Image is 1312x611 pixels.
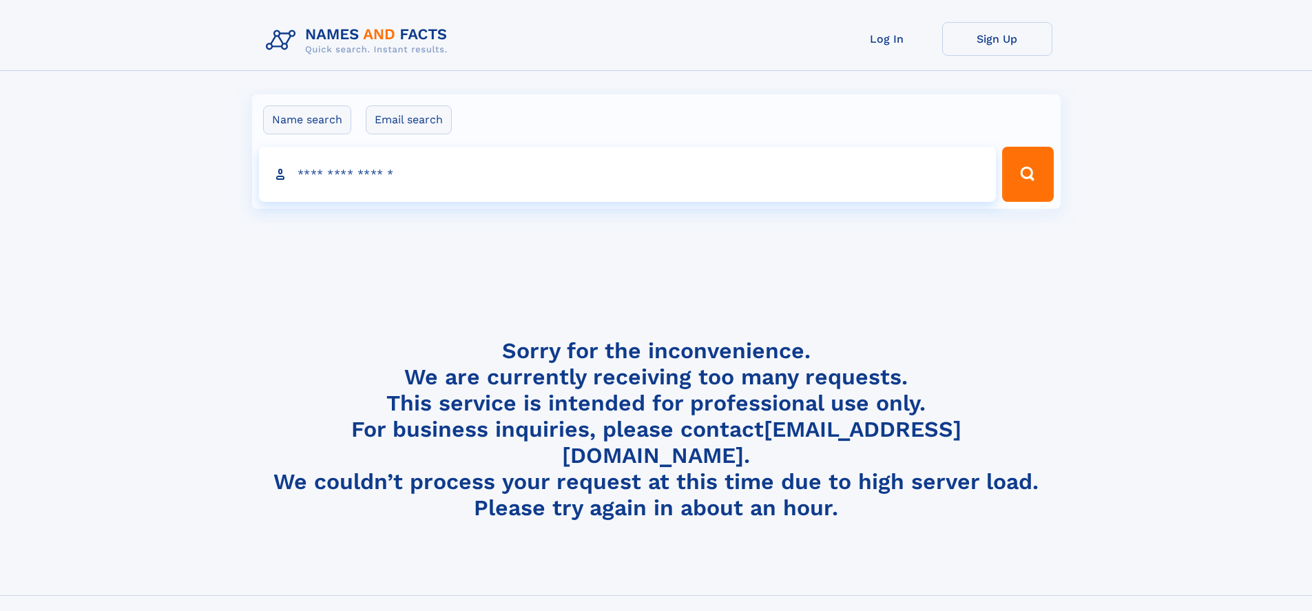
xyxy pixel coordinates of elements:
[259,147,997,202] input: search input
[942,22,1052,56] a: Sign Up
[562,416,961,468] a: [EMAIL_ADDRESS][DOMAIN_NAME]
[366,105,452,134] label: Email search
[832,22,942,56] a: Log In
[263,105,351,134] label: Name search
[1002,147,1053,202] button: Search Button
[260,338,1052,521] h4: Sorry for the inconvenience. We are currently receiving too many requests. This service is intend...
[260,22,459,59] img: Logo Names and Facts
